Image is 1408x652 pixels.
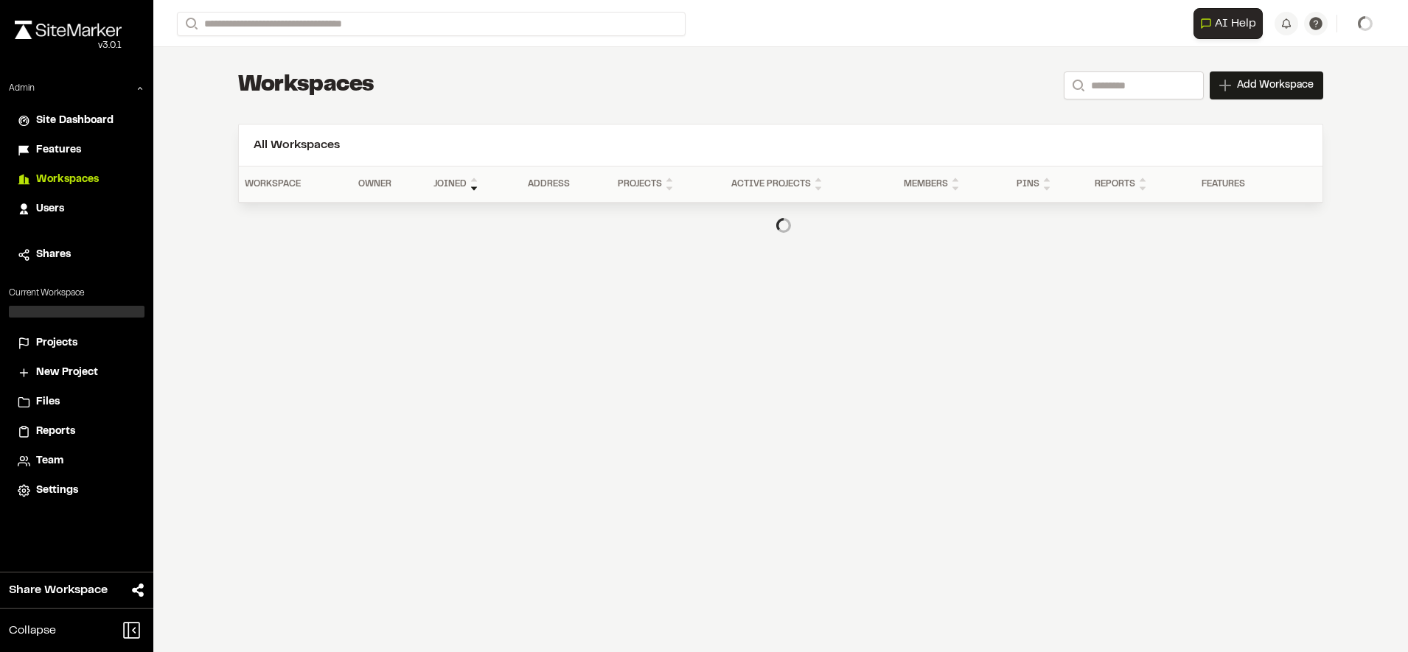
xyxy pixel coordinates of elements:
a: Reports [18,424,136,440]
span: AI Help [1215,15,1256,32]
h2: All Workspaces [254,136,1308,154]
div: Pins [1017,175,1082,193]
span: Settings [36,483,78,499]
h1: Workspaces [238,71,374,100]
a: Users [18,201,136,217]
a: Workspaces [18,172,136,188]
span: Users [36,201,64,217]
p: Current Workspace [9,287,144,300]
a: Team [18,453,136,469]
span: Share Workspace [9,581,108,599]
a: Projects [18,335,136,351]
button: Open AI Assistant [1193,8,1263,39]
span: Features [36,142,81,158]
span: New Project [36,365,98,381]
div: Workspace [245,178,346,191]
div: Projects [618,175,719,193]
span: Reports [36,424,75,440]
span: Site Dashboard [36,113,114,129]
button: Search [1064,71,1090,99]
span: Add Workspace [1237,78,1314,93]
span: Files [36,394,60,410]
div: Address [528,178,606,191]
span: Team [36,453,63,469]
a: Shares [18,247,136,263]
a: New Project [18,365,136,381]
span: Collapse [9,622,56,639]
img: rebrand.png [15,21,122,39]
a: Site Dashboard [18,113,136,129]
div: Features [1202,178,1282,191]
span: Workspaces [36,172,99,188]
a: Features [18,142,136,158]
div: Open AI Assistant [1193,8,1269,39]
div: Oh geez...please don't... [15,39,122,52]
span: Shares [36,247,71,263]
span: Projects [36,335,77,351]
a: Files [18,394,136,410]
div: Owner [358,178,422,191]
div: Reports [1095,175,1190,193]
div: Members [904,175,1006,193]
div: Joined [433,175,517,193]
a: Settings [18,483,136,499]
p: Admin [9,82,35,95]
div: Active Projects [731,175,892,193]
button: Search [177,12,203,36]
